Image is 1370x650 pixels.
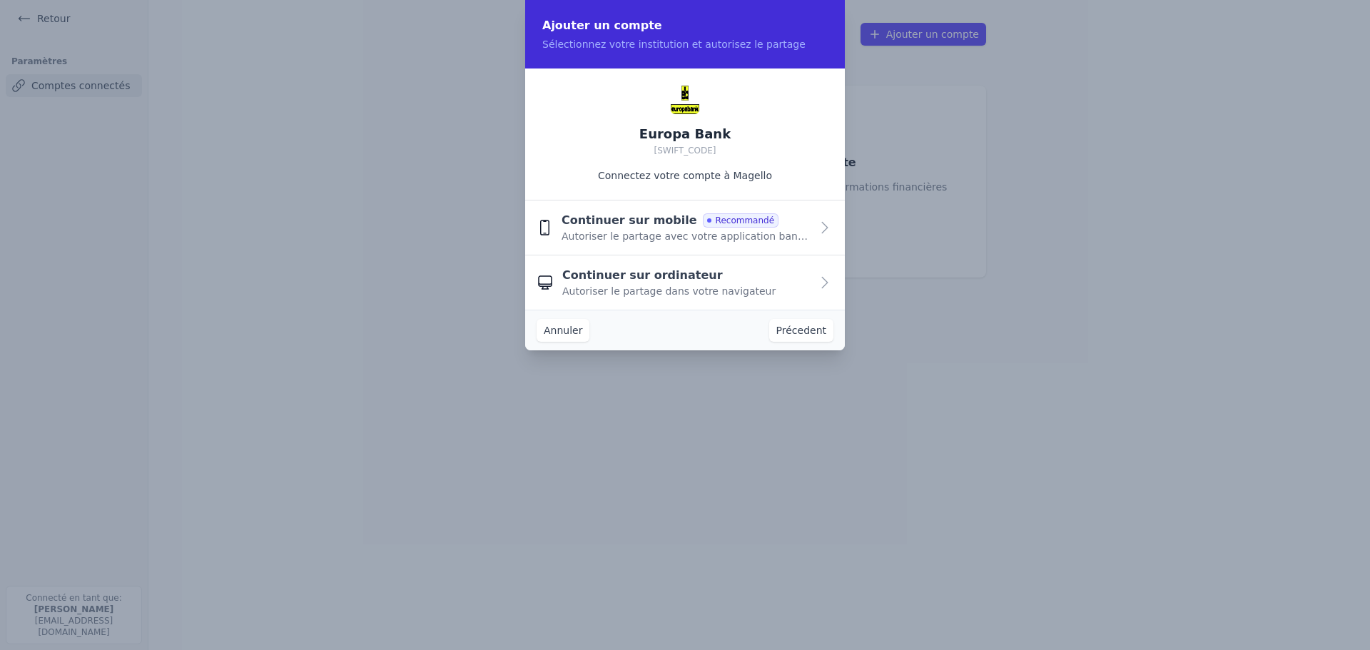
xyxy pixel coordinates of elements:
span: Autoriser le partage avec votre application bancaire [562,229,811,243]
h2: Ajouter un compte [542,17,828,34]
img: Europa Bank [671,86,699,114]
span: Recommandé [703,213,778,228]
button: Annuler [537,319,589,342]
span: Autoriser le partage dans votre navigateur [562,284,776,298]
span: [SWIFT_CODE] [654,146,716,156]
span: Continuer sur ordinateur [562,267,723,284]
button: Continuer sur mobile Recommandé Autoriser le partage avec votre application bancaire [525,200,845,255]
button: Continuer sur ordinateur Autoriser le partage dans votre navigateur [525,255,845,310]
span: Continuer sur mobile [562,212,697,229]
p: Sélectionnez votre institution et autorisez le partage [542,37,828,51]
h2: Europa Bank [639,126,731,143]
p: Connectez votre compte à Magello [598,168,772,183]
button: Précedent [769,319,833,342]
